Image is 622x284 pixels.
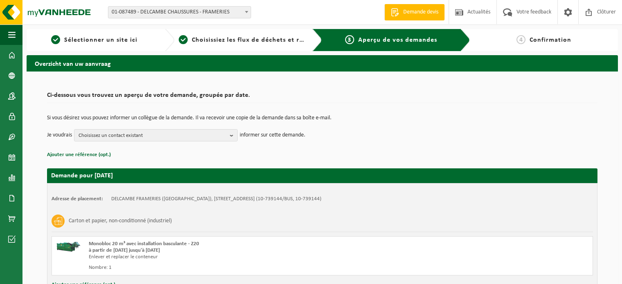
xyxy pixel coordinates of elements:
[240,129,305,141] p: informer sur cette demande.
[47,150,111,160] button: Ajouter une référence (opt.)
[56,241,81,253] img: HK-XZ-20-GN-01.png
[79,130,227,142] span: Choisissez un contact existant
[51,35,60,44] span: 1
[179,35,188,44] span: 2
[384,4,445,20] a: Demande devis
[51,172,113,179] strong: Demande pour [DATE]
[89,248,160,253] strong: à partir de [DATE] jusqu'à [DATE]
[401,8,440,16] span: Demande devis
[47,129,72,141] p: Je voudrais
[179,35,306,45] a: 2Choisissiez les flux de déchets et récipients
[516,35,525,44] span: 4
[27,55,618,71] h2: Overzicht van uw aanvraag
[108,6,251,18] span: 01-087489 - DELCAMBE CHAUSSURES - FRAMERIES
[89,264,355,271] div: Nombre: 1
[89,241,199,246] span: Monobloc 20 m³ avec installation basculante - Z20
[74,129,238,141] button: Choisissez un contact existant
[52,196,103,201] strong: Adresse de placement:
[358,37,437,43] span: Aperçu de vos demandes
[64,37,137,43] span: Sélectionner un site ici
[31,35,158,45] a: 1Sélectionner un site ici
[108,7,251,18] span: 01-087489 - DELCAMBE CHAUSSURES - FRAMERIES
[69,215,172,228] h3: Carton et papier, non-conditionné (industriel)
[47,115,597,121] p: Si vous désirez vous pouvez informer un collègue de la demande. Il va recevoir une copie de la de...
[345,35,354,44] span: 3
[111,196,321,202] td: DELCAMBE FRAMERIES ([GEOGRAPHIC_DATA]), [STREET_ADDRESS] (10-739144/BUS, 10-739144)
[47,92,597,103] h2: Ci-dessous vous trouvez un aperçu de votre demande, groupée par date.
[192,37,328,43] span: Choisissiez les flux de déchets et récipients
[89,254,355,260] div: Enlever et replacer le conteneur
[530,37,571,43] span: Confirmation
